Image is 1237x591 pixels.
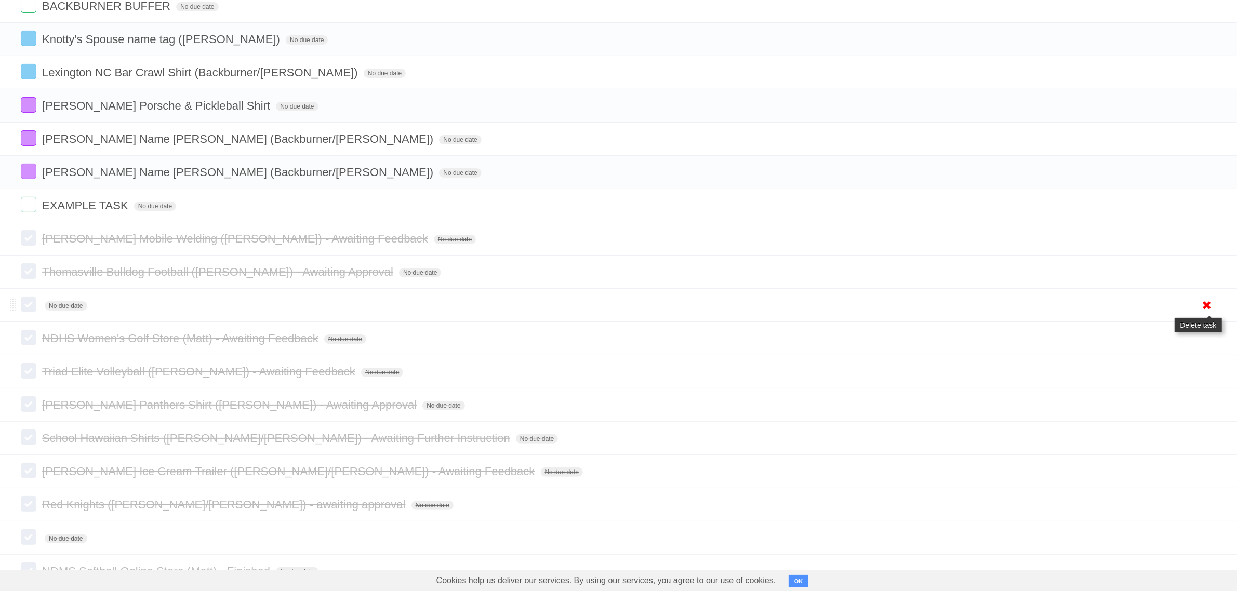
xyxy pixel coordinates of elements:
span: No due date [324,334,366,344]
span: [PERSON_NAME] Panthers Shirt ([PERSON_NAME]) - Awaiting Approval [42,398,419,411]
label: Done [21,562,36,578]
span: No due date [439,168,481,178]
span: No due date [439,135,481,144]
label: Done [21,429,36,445]
span: NDHS Women's Golf Store (Matt) - Awaiting Feedback [42,332,321,345]
span: No due date [286,35,328,45]
span: No due date [434,235,476,244]
span: No due date [276,567,318,576]
label: Done [21,64,36,79]
label: Done [21,263,36,279]
span: [PERSON_NAME] Mobile Welding ([PERSON_NAME]) - Awaiting Feedback [42,232,431,245]
label: Done [21,130,36,146]
label: Done [21,463,36,478]
span: Thomasville Bulldog Football ([PERSON_NAME]) - Awaiting Approval [42,265,396,278]
span: No due date [364,69,406,78]
span: No due date [541,467,583,477]
span: [PERSON_NAME] Name [PERSON_NAME] (Backburner/[PERSON_NAME]) [42,132,436,145]
label: Done [21,31,36,46]
span: No due date [422,401,464,410]
span: EXAMPLE TASK [42,199,130,212]
span: Red Knights ([PERSON_NAME]/[PERSON_NAME]) - awaiting approval [42,498,408,511]
label: Done [21,164,36,179]
label: Done [21,529,36,545]
span: Triad Elite Volleyball ([PERSON_NAME]) - Awaiting Feedback [42,365,358,378]
span: Cookies help us deliver our services. By using our services, you agree to our use of cookies. [426,570,787,591]
span: No due date [134,202,176,211]
span: No due date [45,301,87,311]
span: No due date [176,2,218,11]
label: Done [21,297,36,312]
label: Done [21,496,36,512]
label: Done [21,97,36,113]
span: No due date [411,501,454,510]
label: Done [21,230,36,246]
span: [PERSON_NAME] Ice Cream Trailer ([PERSON_NAME]/[PERSON_NAME]) - Awaiting Feedback [42,465,537,478]
span: [PERSON_NAME] Name [PERSON_NAME] (Backburner/[PERSON_NAME]) [42,166,436,179]
span: [PERSON_NAME] Porsche & Pickleball Shirt [42,99,273,112]
span: School Hawaiian Shirts ([PERSON_NAME]/[PERSON_NAME]) - Awaiting Further Instruction [42,432,513,445]
label: Done [21,197,36,212]
span: No due date [516,434,558,444]
button: OK [789,575,809,587]
span: Lexington NC Bar Crawl Shirt (Backburner/[PERSON_NAME]) [42,66,361,79]
label: Done [21,330,36,345]
label: Done [21,363,36,379]
span: Knotty's Spouse name tag ([PERSON_NAME]) [42,33,283,46]
span: No due date [276,102,318,111]
span: NDMS Softball Online Store (Matt) - Finished [42,565,273,577]
span: No due date [399,268,441,277]
span: No due date [45,534,87,543]
span: No due date [361,368,403,377]
label: Done [21,396,36,412]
